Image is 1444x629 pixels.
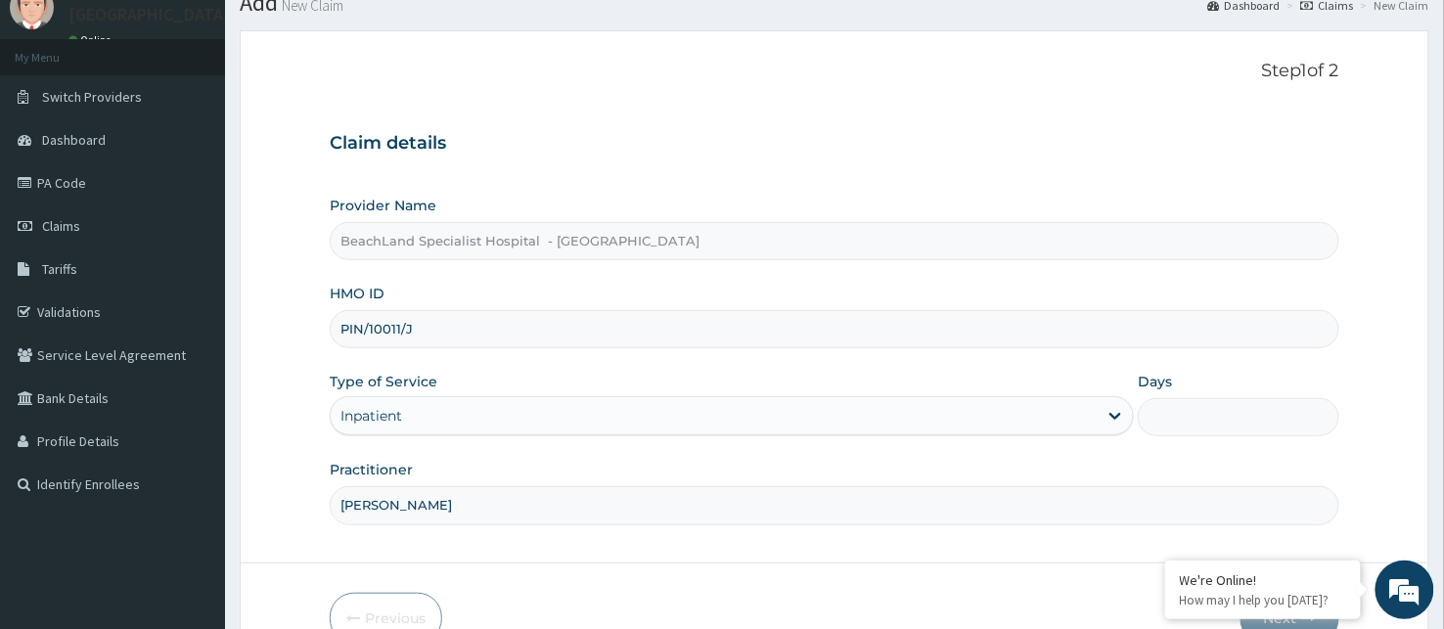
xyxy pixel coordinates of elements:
p: How may I help you today? [1180,592,1346,608]
label: Type of Service [330,372,437,391]
label: Provider Name [330,196,436,215]
span: We're online! [113,190,270,387]
label: Days [1138,372,1172,391]
img: d_794563401_company_1708531726252_794563401 [36,98,79,147]
h3: Claim details [330,133,1339,155]
input: Enter Name [330,486,1339,524]
label: HMO ID [330,284,384,303]
label: Practitioner [330,460,413,479]
span: Switch Providers [42,88,142,106]
input: Enter HMO ID [330,310,1339,348]
span: Claims [42,217,80,235]
textarea: Type your message and hit 'Enter' [10,421,373,489]
div: Chat with us now [102,110,329,135]
div: We're Online! [1180,571,1346,589]
p: [GEOGRAPHIC_DATA] [68,6,230,23]
p: Step 1 of 2 [330,61,1339,82]
span: Tariffs [42,260,77,278]
a: Online [68,33,115,47]
div: Minimize live chat window [321,10,368,57]
span: Dashboard [42,131,106,149]
div: Inpatient [340,406,402,426]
